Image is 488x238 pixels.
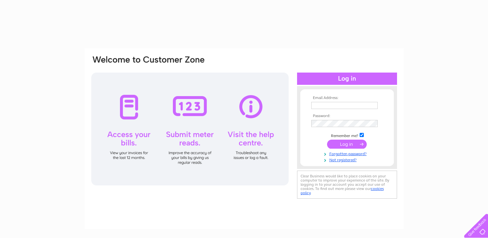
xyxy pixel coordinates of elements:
a: Not registered? [311,156,384,163]
th: Password: [310,114,384,118]
input: Submit [327,140,367,149]
a: Forgotten password? [311,150,384,156]
a: cookies policy [301,186,384,195]
th: Email Address: [310,96,384,100]
div: Clear Business would like to place cookies on your computer to improve your experience of the sit... [297,171,397,199]
td: Remember me? [310,132,384,138]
